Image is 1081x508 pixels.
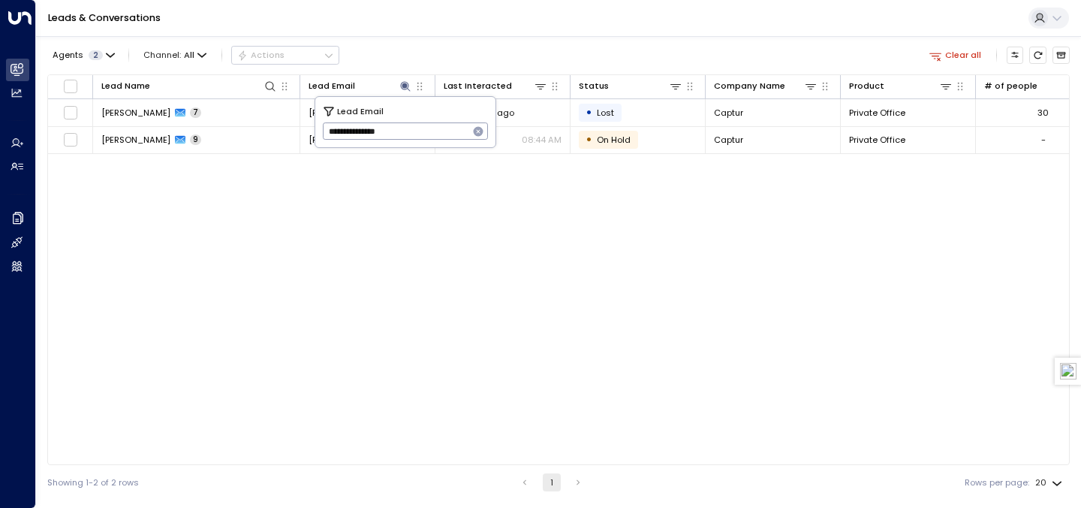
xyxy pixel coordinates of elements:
[849,79,884,93] div: Product
[63,105,78,120] span: Toggle select row
[63,132,78,147] span: Toggle select row
[965,476,1029,489] label: Rows per page:
[515,473,588,491] nav: pagination navigation
[309,79,412,93] div: Lead Email
[101,79,150,93] div: Lead Name
[309,79,355,93] div: Lead Email
[714,107,743,119] span: Captur
[101,79,277,93] div: Lead Name
[849,79,953,93] div: Product
[849,107,905,119] span: Private Office
[47,476,139,489] div: Showing 1-2 of 2 rows
[597,107,614,119] span: Lost
[63,79,78,94] span: Toggle select all
[47,47,119,63] button: Agents2
[444,79,512,93] div: Last Interacted
[1029,47,1046,64] span: Refresh
[231,46,339,64] button: Actions
[237,50,285,60] div: Actions
[231,46,339,64] div: Button group with a nested menu
[714,79,785,93] div: Company Name
[89,50,103,60] span: 2
[586,129,592,150] div: •
[139,47,212,63] button: Channel:All
[586,102,592,122] div: •
[714,79,818,93] div: Company Name
[139,47,212,63] span: Channel:
[579,79,682,93] div: Status
[597,134,631,146] span: On Hold
[984,79,1037,93] div: # of people
[543,473,561,491] button: page 1
[924,47,986,63] button: Clear all
[309,134,426,146] span: rowan@captur.ai
[190,135,201,145] span: 9
[309,107,426,119] span: rowan@captur.ai
[579,79,609,93] div: Status
[1041,134,1046,146] div: -
[337,104,384,118] span: Lead Email
[1035,473,1065,492] div: 20
[101,107,170,119] span: Rowan Lennox
[1052,47,1070,64] button: Archived Leads
[190,107,201,118] span: 7
[48,11,161,24] a: Leads & Conversations
[1007,47,1024,64] button: Customize
[444,79,547,93] div: Last Interacted
[184,50,194,60] span: All
[101,134,170,146] span: Rowan Lennox
[714,134,743,146] span: Captur
[849,134,905,146] span: Private Office
[53,51,83,59] span: Agents
[522,134,562,146] p: 08:44 AM
[1037,107,1049,119] div: 30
